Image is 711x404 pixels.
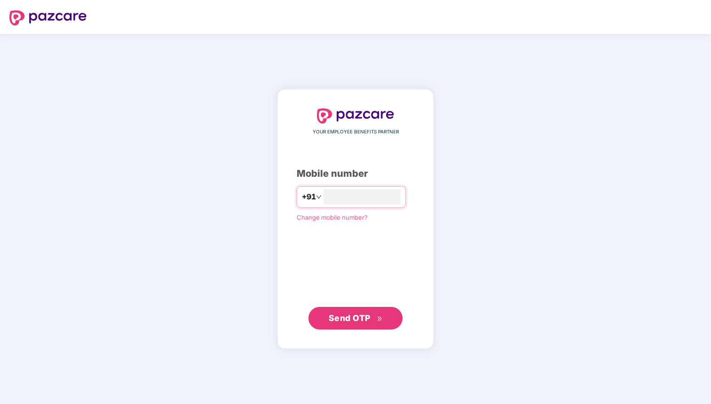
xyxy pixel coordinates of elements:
[297,166,414,181] div: Mobile number
[297,214,368,221] a: Change mobile number?
[313,128,399,136] span: YOUR EMPLOYEE BENEFITS PARTNER
[316,194,322,200] span: down
[9,10,87,25] img: logo
[377,316,383,322] span: double-right
[317,108,394,124] img: logo
[308,307,403,330] button: Send OTPdouble-right
[302,191,316,203] span: +91
[329,313,371,323] span: Send OTP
